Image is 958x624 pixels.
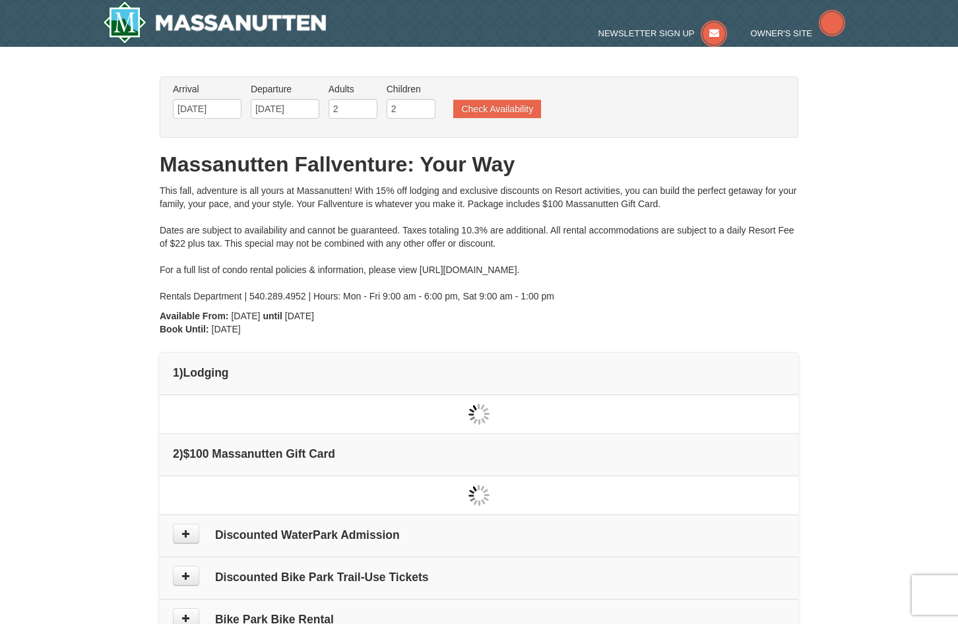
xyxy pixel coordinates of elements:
h4: 2 $100 Massanutten Gift Card [173,447,785,460]
h4: 1 Lodging [173,366,785,379]
h1: Massanutten Fallventure: Your Way [160,151,798,177]
label: Adults [329,82,377,96]
span: Owner's Site [751,28,813,38]
strong: Book Until: [160,324,209,334]
h4: Discounted WaterPark Admission [173,528,785,542]
a: Newsletter Sign Up [598,28,728,38]
img: wait gif [468,485,490,506]
span: ) [179,366,183,379]
span: [DATE] [231,311,260,321]
img: wait gif [468,404,490,425]
label: Departure [251,82,319,96]
span: [DATE] [212,324,241,334]
a: Owner's Site [751,28,846,38]
label: Children [387,82,435,96]
button: Check Availability [453,100,541,118]
a: Massanutten Resort [103,1,326,44]
span: [DATE] [285,311,314,321]
img: Massanutten Resort Logo [103,1,326,44]
div: This fall, adventure is all yours at Massanutten! With 15% off lodging and exclusive discounts on... [160,184,798,303]
label: Arrival [173,82,241,96]
span: Newsletter Sign Up [598,28,695,38]
strong: until [263,311,282,321]
h4: Discounted Bike Park Trail-Use Tickets [173,571,785,584]
span: ) [179,447,183,460]
strong: Available From: [160,311,229,321]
